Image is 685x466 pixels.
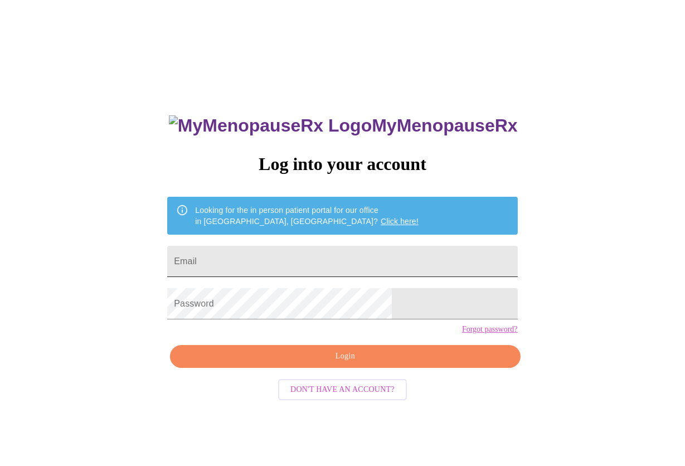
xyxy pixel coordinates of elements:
[381,217,419,226] a: Click here!
[183,349,507,363] span: Login
[275,384,410,394] a: Don't have an account?
[462,325,518,334] a: Forgot password?
[290,383,395,397] span: Don't have an account?
[167,154,517,174] h3: Log into your account
[169,115,518,136] h3: MyMenopauseRx
[195,200,419,231] div: Looking for the in person patient portal for our office in [GEOGRAPHIC_DATA], [GEOGRAPHIC_DATA]?
[278,379,407,401] button: Don't have an account?
[169,115,372,136] img: MyMenopauseRx Logo
[170,345,520,368] button: Login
